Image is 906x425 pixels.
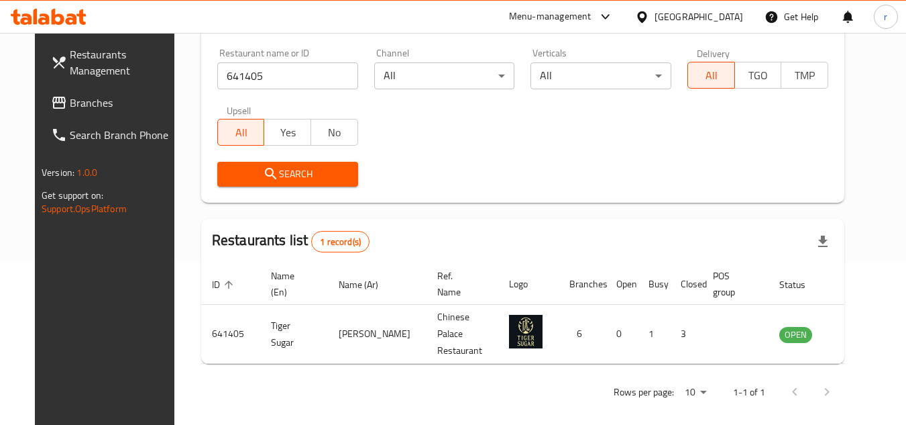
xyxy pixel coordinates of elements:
th: Open [606,264,638,305]
span: Branches [70,95,176,111]
td: 0 [606,305,638,364]
table: enhanced table [201,264,885,364]
div: All [530,62,671,89]
label: Delivery [697,48,730,58]
input: Search for restaurant name or ID.. [217,62,358,89]
span: Version: [42,164,74,181]
span: Ref. Name [437,268,482,300]
a: Support.OpsPlatform [42,200,127,218]
span: 1 record(s) [312,236,369,248]
button: No [310,119,358,146]
a: Restaurants Management [40,38,186,87]
h2: Restaurants list [212,230,370,252]
img: Tiger Sugar [509,315,543,348]
span: All [693,66,730,85]
td: [PERSON_NAME] [328,305,427,364]
td: 1 [638,305,670,364]
div: Rows per page: [679,383,712,403]
span: 1.0.0 [76,164,97,181]
span: TMP [787,66,823,85]
a: Search Branch Phone [40,119,186,151]
button: All [217,119,265,146]
div: OPEN [779,327,812,343]
td: 641405 [201,305,260,364]
span: POS group [713,268,752,300]
button: TMP [781,62,828,89]
h2: Restaurant search [217,16,828,36]
span: Name (Ar) [339,277,396,293]
button: TGO [734,62,782,89]
p: 1-1 of 1 [733,384,765,401]
td: 6 [559,305,606,364]
button: All [687,62,735,89]
th: Branches [559,264,606,305]
th: Busy [638,264,670,305]
td: Tiger Sugar [260,305,328,364]
p: Rows per page: [614,384,674,401]
a: Branches [40,87,186,119]
span: r [884,9,887,24]
button: Search [217,162,358,187]
span: Restaurants Management [70,46,176,79]
div: All [374,62,515,89]
span: Get support on: [42,187,103,204]
span: ID [212,277,237,293]
span: Name (En) [271,268,312,300]
span: TGO [740,66,777,85]
span: No [317,123,353,142]
div: [GEOGRAPHIC_DATA] [655,9,743,24]
th: Action [839,264,885,305]
td: 3 [670,305,702,364]
button: Yes [264,119,311,146]
div: Menu-management [509,9,591,25]
td: Chinese Palace Restaurant [427,305,498,364]
span: All [223,123,260,142]
span: OPEN [779,327,812,342]
th: Logo [498,264,559,305]
span: Search Branch Phone [70,127,176,143]
span: Search [228,166,347,183]
th: Closed [670,264,702,305]
label: Upsell [227,105,251,115]
span: Status [779,277,823,293]
span: Yes [270,123,306,142]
